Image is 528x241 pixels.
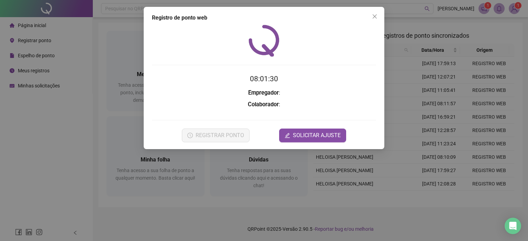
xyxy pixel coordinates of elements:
[248,101,279,108] strong: Colaborador
[250,75,278,83] time: 08:01:30
[249,25,279,57] img: QRPoint
[505,218,521,234] div: Open Intercom Messenger
[279,129,346,142] button: editSOLICITAR AJUSTE
[285,133,290,138] span: edit
[182,129,250,142] button: REGISTRAR PONTO
[372,14,377,19] span: close
[293,131,341,140] span: SOLICITAR AJUSTE
[369,11,380,22] button: Close
[248,89,279,96] strong: Empregador
[152,100,376,109] h3: :
[152,14,376,22] div: Registro de ponto web
[152,88,376,97] h3: :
